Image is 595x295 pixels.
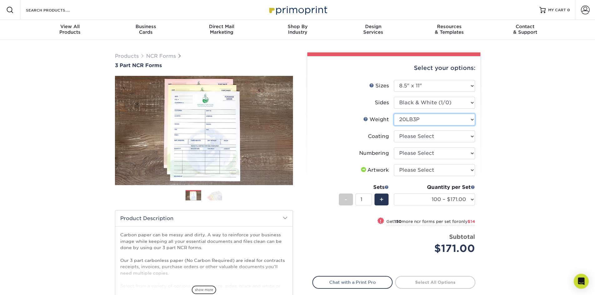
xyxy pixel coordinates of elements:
a: Select All Options [395,276,475,288]
div: Open Intercom Messenger [574,274,589,289]
img: NCR Forms 01 [186,190,201,201]
span: Resources [411,24,487,29]
span: View All [32,24,108,29]
span: Design [335,24,411,29]
span: $14 [468,219,475,224]
strong: Subtotal [449,233,475,240]
a: DesignServices [335,20,411,40]
a: Products [115,53,139,59]
div: Products [32,24,108,35]
a: Direct MailMarketing [184,20,260,40]
div: Marketing [184,24,260,35]
small: Get more ncr forms per set for [386,219,475,225]
div: & Support [487,24,563,35]
div: Cards [108,24,184,35]
span: ! [380,218,381,224]
a: Shop ByIndustry [260,20,335,40]
div: Sets [339,184,389,191]
div: Sides [375,99,389,106]
span: show more [192,286,216,294]
div: Weight [363,116,389,123]
a: Contact& Support [487,20,563,40]
input: SEARCH PRODUCTS..... [25,6,86,14]
span: Contact [487,24,563,29]
span: MY CART [548,7,566,13]
span: Direct Mail [184,24,260,29]
a: BusinessCards [108,20,184,40]
span: 3 Part NCR Forms [115,62,162,68]
a: 3 Part NCR Forms [115,62,293,68]
a: NCR Forms [146,53,176,59]
div: Sizes [369,82,389,90]
img: Primoprint [266,3,329,17]
div: Select your options: [312,56,475,80]
div: Coating [368,133,389,140]
div: Numbering [359,150,389,157]
div: Industry [260,24,335,35]
span: Shop By [260,24,335,29]
span: + [379,195,384,204]
div: Artwork [360,166,389,174]
img: 3 Part NCR Forms 01 [115,69,293,192]
div: Services [335,24,411,35]
a: Resources& Templates [411,20,487,40]
a: View AllProducts [32,20,108,40]
span: 0 [567,8,570,12]
span: only [459,219,475,224]
div: & Templates [411,24,487,35]
a: Chat with a Print Pro [312,276,393,288]
span: - [345,195,347,204]
div: $171.00 [399,241,475,256]
span: Business [108,24,184,29]
img: NCR Forms 02 [206,190,222,201]
h2: Product Description [115,210,293,226]
strong: 150 [394,219,402,224]
div: Quantity per Set [394,184,475,191]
